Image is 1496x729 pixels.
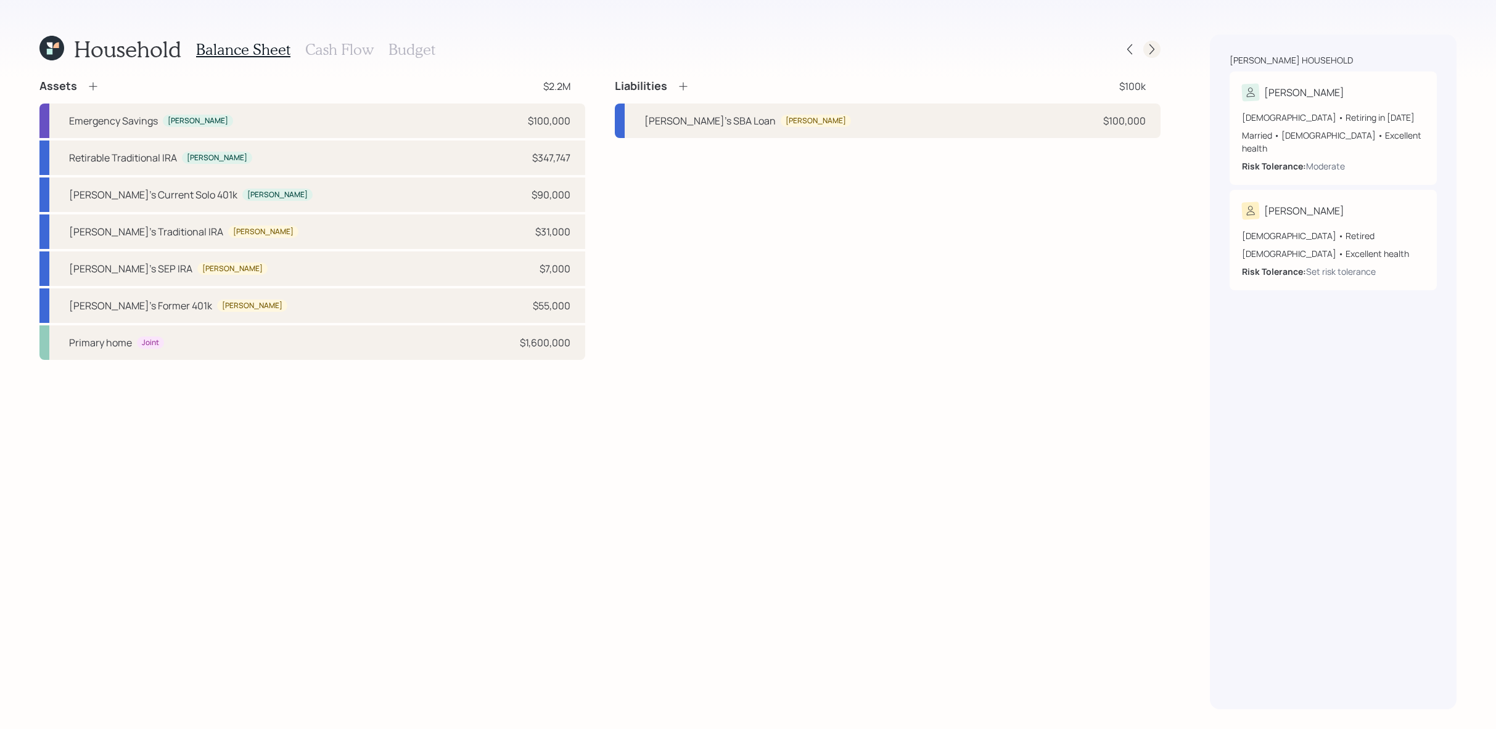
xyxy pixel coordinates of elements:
div: [PERSON_NAME]'s SBA Loan [644,113,776,128]
div: $100,000 [528,113,570,128]
div: Joint [142,338,159,348]
div: Retirable Traditional IRA [69,150,177,165]
b: Risk Tolerance: [1242,266,1306,277]
div: Emergency Savings [69,113,158,128]
div: [PERSON_NAME]'s Former 401k [69,298,212,313]
div: [PERSON_NAME] [1264,203,1344,218]
div: [PERSON_NAME]'s Traditional IRA [69,224,223,239]
div: $347,747 [532,150,570,165]
div: $100,000 [1103,113,1146,128]
div: [PERSON_NAME] [247,190,308,200]
div: $7,000 [540,261,570,276]
div: [DEMOGRAPHIC_DATA] • Retiring in [DATE] [1242,111,1424,124]
div: [PERSON_NAME] [187,153,247,163]
h3: Balance Sheet [196,41,290,59]
div: $2.2M [543,79,570,94]
div: Married • [DEMOGRAPHIC_DATA] • Excellent health [1242,129,1424,155]
div: $100k [1119,79,1146,94]
div: Primary home [69,335,132,350]
div: [PERSON_NAME] [233,227,294,237]
div: [PERSON_NAME] household [1230,54,1353,67]
h4: Assets [39,79,77,93]
div: [PERSON_NAME] [168,116,228,126]
div: $90,000 [532,187,570,202]
div: $55,000 [533,298,570,313]
div: [PERSON_NAME] [222,301,282,311]
div: [DEMOGRAPHIC_DATA] • Excellent health [1242,247,1424,260]
div: [PERSON_NAME] [786,116,846,126]
div: Set risk tolerance [1306,265,1376,278]
div: $31,000 [535,224,570,239]
div: [PERSON_NAME] [1264,85,1344,100]
div: $1,600,000 [520,335,570,350]
div: [PERSON_NAME] [202,264,263,274]
b: Risk Tolerance: [1242,160,1306,172]
h3: Cash Flow [305,41,374,59]
div: [PERSON_NAME]'s SEP IRA [69,261,192,276]
h4: Liabilities [615,79,667,93]
div: [PERSON_NAME]'s Current Solo 401k [69,187,237,202]
div: [DEMOGRAPHIC_DATA] • Retired [1242,229,1424,242]
div: Moderate [1306,160,1345,173]
h1: Household [74,36,181,62]
h3: Budget [388,41,435,59]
